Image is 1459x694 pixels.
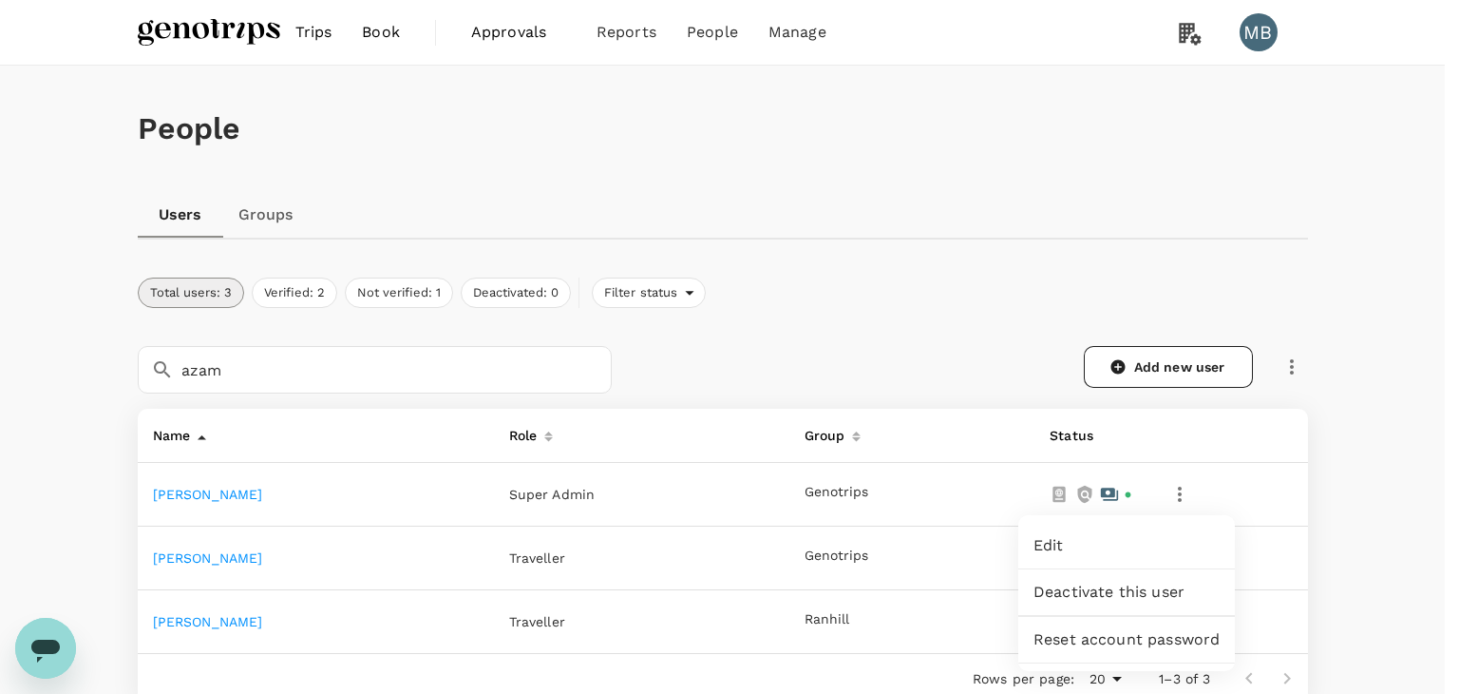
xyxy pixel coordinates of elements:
span: Edit [1033,534,1220,557]
div: Reset account password [1018,617,1235,663]
span: Deactivate this user [1033,581,1220,604]
a: Edit [1018,523,1235,569]
span: Reset account password [1033,628,1220,651]
div: Deactivate this user [1018,569,1235,615]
